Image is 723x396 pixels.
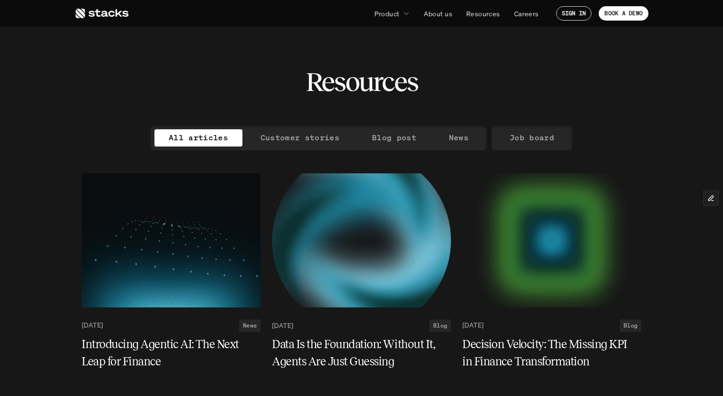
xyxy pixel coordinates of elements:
[562,10,586,17] p: SIGN IN
[604,10,643,17] p: BOOK A DEMO
[462,336,641,370] a: Decision Velocity: The Missing KPI in Finance Transformation
[82,336,261,370] a: Introducing Agentic AI: The Next Leap for Finance
[306,67,418,97] h2: Resources
[462,319,641,332] a: [DATE]Blog
[358,129,431,147] a: Blog post
[82,319,261,332] a: [DATE]News
[418,5,458,22] a: About us
[556,6,592,21] a: SIGN IN
[449,131,469,145] p: News
[624,322,637,329] h2: Blog
[462,321,483,329] p: [DATE]
[272,321,293,329] p: [DATE]
[272,336,451,370] a: Data Is the Foundation: Without It, Agents Are Just Guessing
[246,129,354,147] a: Customer stories
[514,9,539,19] p: Careers
[433,322,447,329] h2: Blog
[495,129,569,147] a: Job board
[462,336,630,370] h5: Decision Velocity: The Missing KPI in Finance Transformation
[169,131,228,145] p: All articles
[704,191,718,205] button: Edit Framer Content
[599,6,648,21] a: BOOK A DEMO
[243,322,257,329] h2: News
[261,131,340,145] p: Customer stories
[460,5,506,22] a: Resources
[510,131,554,145] p: Job board
[374,9,400,19] p: Product
[424,9,452,19] p: About us
[272,336,439,370] h5: Data Is the Foundation: Without It, Agents Are Just Guessing
[154,129,242,147] a: All articles
[372,131,416,145] p: Blog post
[466,9,500,19] p: Resources
[435,129,483,147] a: News
[272,319,451,332] a: [DATE]Blog
[82,321,103,329] p: [DATE]
[508,5,545,22] a: Careers
[143,43,185,51] a: Privacy Policy
[82,336,249,370] h5: Introducing Agentic AI: The Next Leap for Finance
